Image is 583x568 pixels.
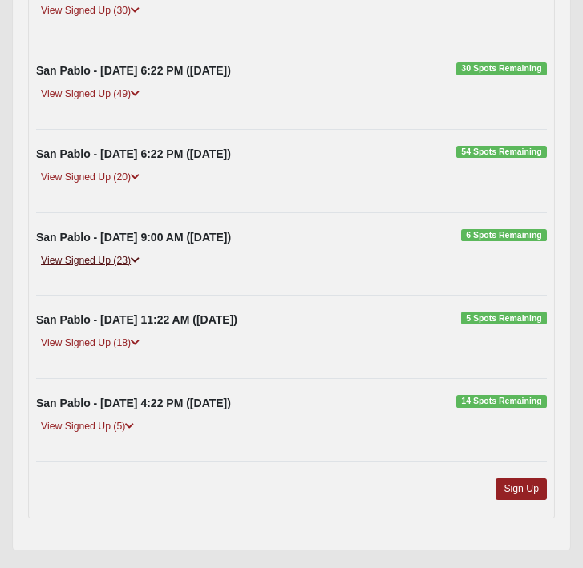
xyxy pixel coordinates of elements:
a: View Signed Up (49) [36,86,144,103]
strong: San Pablo - [DATE] 6:22 PM ([DATE]) [36,64,231,77]
a: View Signed Up (20) [36,169,144,186]
span: 14 Spots Remaining [456,395,547,408]
a: View Signed Up (18) [36,335,144,352]
strong: San Pablo - [DATE] 11:22 AM ([DATE]) [36,313,237,326]
a: View Signed Up (23) [36,252,144,269]
span: 6 Spots Remaining [461,229,547,242]
span: 30 Spots Remaining [456,62,547,75]
strong: San Pablo - [DATE] 6:22 PM ([DATE]) [36,147,231,160]
strong: San Pablo - [DATE] 9:00 AM ([DATE]) [36,231,231,244]
a: Sign Up [496,478,547,500]
span: 5 Spots Remaining [461,312,547,324]
a: View Signed Up (30) [36,2,144,19]
strong: San Pablo - [DATE] 4:22 PM ([DATE]) [36,397,231,409]
a: View Signed Up (5) [36,418,139,435]
span: 54 Spots Remaining [456,146,547,159]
